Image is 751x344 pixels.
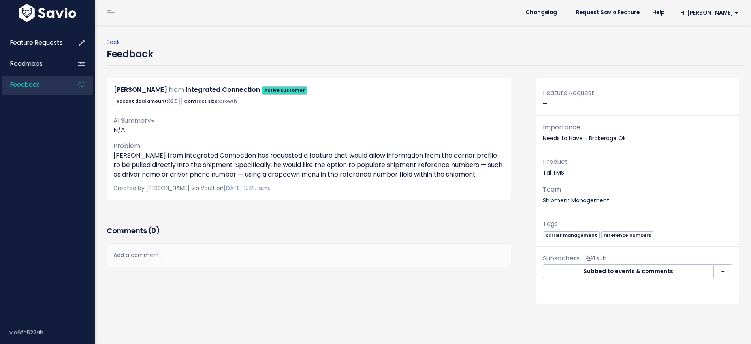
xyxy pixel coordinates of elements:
[570,7,646,19] a: Request Savio Feature
[264,87,305,93] strong: Active customer
[671,7,745,19] a: Hi [PERSON_NAME]
[543,231,599,239] span: carrier management
[10,80,39,89] span: Feedback
[186,85,260,94] a: Integrated Connection
[543,123,580,132] span: Importance
[543,157,568,166] span: Product
[113,141,140,150] span: Problem
[181,97,239,105] span: Contract size:
[543,264,714,279] button: Subbed to events & comments
[107,225,511,236] h3: Comments ( )
[114,85,167,94] a: [PERSON_NAME]
[168,98,177,104] span: 32.5
[113,116,155,125] span: AI Summary
[525,10,557,15] span: Changelog
[17,4,78,22] img: logo-white.9d6f32f41409.svg
[646,7,671,19] a: Help
[680,10,738,16] span: Hi [PERSON_NAME]
[224,184,270,192] a: [DATE] 10:20 a.m.
[10,59,43,68] span: Roadmaps
[543,184,732,205] p: Shipment Management
[107,47,153,61] h4: Feedback
[543,122,732,143] p: Needs to Have - Brokerage Ok
[169,85,184,94] span: from
[601,231,654,239] a: reference numbers
[543,219,558,228] span: Tags
[543,88,594,97] span: Feature Request
[536,87,739,116] div: —
[543,231,599,239] a: carrier management
[113,184,270,192] span: Created by [PERSON_NAME] via Vault on
[543,156,732,178] p: Tai TMS
[107,38,120,46] a: Back
[219,98,237,104] span: Growth
[114,97,180,105] span: Recent deal amount:
[2,55,66,73] a: Roadmaps
[601,231,654,239] span: reference numbers
[113,125,504,135] p: N/A
[113,151,504,179] p: [PERSON_NAME] from Integrated Connection has requested a feature that would allow information fro...
[107,243,511,267] div: Add a comment...
[2,34,66,52] a: Feature Requests
[2,76,66,94] a: Feedback
[583,255,607,262] span: <p><strong>Subscribers</strong><br><br> - Gabriel Villamil<br> </p>
[151,226,156,236] span: 0
[543,254,580,263] span: Subscribers
[543,185,561,194] span: Team
[10,38,63,47] span: Feature Requests
[9,322,95,343] div: v.a6fc522ab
